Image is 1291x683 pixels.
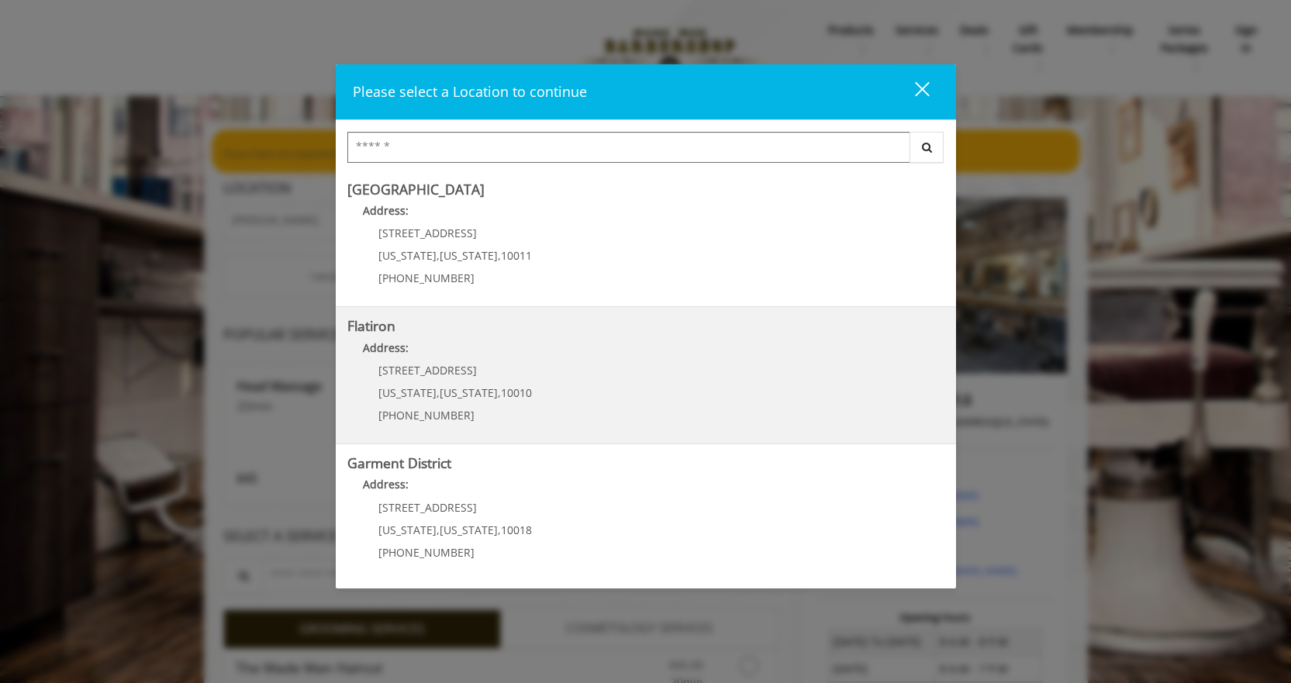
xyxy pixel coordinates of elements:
[437,523,440,537] span: ,
[363,477,409,492] b: Address:
[440,385,498,400] span: [US_STATE]
[363,203,409,218] b: Address:
[353,82,587,101] span: Please select a Location to continue
[897,81,928,104] div: close dialog
[498,385,501,400] span: ,
[498,248,501,263] span: ,
[378,248,437,263] span: [US_STATE]
[378,363,477,378] span: [STREET_ADDRESS]
[440,523,498,537] span: [US_STATE]
[501,385,532,400] span: 10010
[347,454,451,472] b: Garment District
[347,316,395,335] b: Flatiron
[378,500,477,515] span: [STREET_ADDRESS]
[918,142,936,153] i: Search button
[378,545,475,560] span: [PHONE_NUMBER]
[347,180,485,198] b: [GEOGRAPHIC_DATA]
[440,248,498,263] span: [US_STATE]
[886,76,939,108] button: close dialog
[378,523,437,537] span: [US_STATE]
[378,385,437,400] span: [US_STATE]
[501,523,532,537] span: 10018
[378,271,475,285] span: [PHONE_NUMBER]
[347,132,910,163] input: Search Center
[363,340,409,355] b: Address:
[437,385,440,400] span: ,
[378,408,475,423] span: [PHONE_NUMBER]
[378,226,477,240] span: [STREET_ADDRESS]
[437,248,440,263] span: ,
[498,523,501,537] span: ,
[501,248,532,263] span: 10011
[347,132,944,171] div: Center Select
